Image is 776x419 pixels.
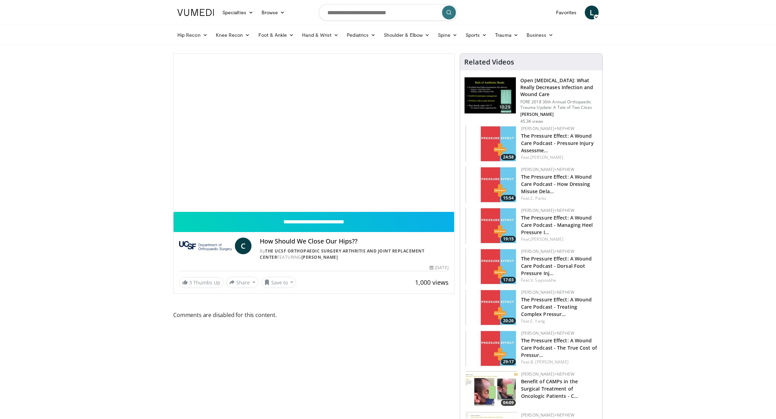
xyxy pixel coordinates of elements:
span: 15:54 [501,195,516,201]
a: Browse [257,6,289,19]
img: The UCSF Orthopaedic Surgery Arthritis and Joint Replacement Center [179,238,232,254]
a: 29:17 [466,330,518,367]
a: V. Saysoukha [530,277,556,283]
h4: How Should We Close Our Hips?? [260,238,448,245]
video-js: Video Player [174,54,454,212]
a: Pediatrics [343,28,380,42]
a: [PERSON_NAME]+Nephew [521,412,574,418]
a: L [585,6,599,19]
p: 45.3K views [520,119,543,124]
a: Shoulder & Elbow [380,28,434,42]
h4: Related Videos [464,58,514,66]
img: 5dccabbb-5219-43eb-ba82-333b4a767645.150x105_q85_crop-smart_upscale.jpg [466,289,518,326]
h3: Open [MEDICAL_DATA]: What Really Decreases Infection and Wound Care [520,77,598,98]
a: Benefit of CAMPs in the Surgical Treatment of Oncologic Patients - C… [521,378,578,399]
span: 20:26 [501,318,516,324]
a: Favorites [552,6,581,19]
a: The UCSF Orthopaedic Surgery Arthritis and Joint Replacement Center [260,248,424,260]
a: [PERSON_NAME]+Nephew [521,289,574,295]
div: Feat. [521,236,597,242]
button: Share [226,277,258,288]
a: [PERSON_NAME]+Nephew [521,166,574,172]
div: Feat. [521,359,597,365]
a: Specialties [218,6,257,19]
button: Save to [261,277,297,288]
a: Hand & Wrist [298,28,343,42]
img: 2a658e12-bd38-46e9-9f21-8239cc81ed40.150x105_q85_crop-smart_upscale.jpg [466,126,518,162]
img: 60a7b2e5-50df-40c4-868a-521487974819.150x105_q85_crop-smart_upscale.jpg [466,207,518,244]
a: [PERSON_NAME]+Nephew [521,330,574,336]
div: Feat. [521,277,597,283]
a: C [235,238,252,254]
a: The Pressure Effect: A Wound Care Podcast - The True Cost of Pressur… [521,337,597,358]
div: Feat. [521,318,597,324]
a: The Pressure Effect: A Wound Care Podcast - How Dressing Misuse Dela… [521,173,592,195]
a: 10:29 Open [MEDICAL_DATA]: What Really Decreases Infection and Wound Care FORE 2018 30th Annual O... [464,77,598,124]
a: Sports [461,28,491,42]
a: Spine [434,28,461,42]
div: By FEATURING [260,248,448,260]
a: Business [522,28,558,42]
a: Knee Recon [212,28,254,42]
span: 24:58 [501,154,516,160]
p: FORE 2018 30th Annual Orthopaedic Trauma Update: A Tale of Two Cities [520,99,598,110]
img: 9ea3e4e5-613d-48e5-a922-d8ad75ab8de9.150x105_q85_crop-smart_upscale.jpg [466,371,518,408]
a: Trauma [491,28,522,42]
a: [PERSON_NAME]+Nephew [521,207,574,213]
a: Foot & Ankle [254,28,298,42]
img: d68379d8-97de-484f-9076-f39c80eee8eb.150x105_q85_crop-smart_upscale.jpg [466,248,518,285]
a: 15:54 [466,166,518,203]
span: 04:09 [501,400,516,406]
a: [PERSON_NAME]+Nephew [521,126,574,131]
p: [PERSON_NAME] [520,112,598,117]
a: [PERSON_NAME] [301,254,338,260]
a: 17:03 [466,248,518,285]
a: The Pressure Effect: A Wound Care Podcast - Pressure Injury Assessme… [521,132,594,154]
span: 19:15 [501,236,516,242]
a: The Pressure Effect: A Wound Care Podcast - Managing Heel Pressure I… [521,214,593,236]
a: The Pressure Effect: A Wound Care Podcast - Dorsal Foot Pressure Inj… [521,255,592,276]
span: 10:29 [496,104,513,111]
a: 20:26 [466,289,518,326]
a: E. Yang [530,318,545,324]
span: 17:03 [501,277,516,283]
a: [PERSON_NAME]+Nephew [521,248,574,254]
a: Hip Recon [173,28,212,42]
a: 3 Thumbs Up [179,277,223,288]
a: 04:09 [466,371,518,408]
input: Search topics, interventions [319,4,457,21]
span: Comments are disabled for this content. [173,310,455,319]
a: [PERSON_NAME] [530,236,563,242]
div: Feat. [521,195,597,202]
a: B. [PERSON_NAME] [530,359,568,365]
a: The Pressure Effect: A Wound Care Podcast - Treating Complex Pressur… [521,296,592,317]
a: [PERSON_NAME] [530,154,563,160]
img: VuMedi Logo [177,9,214,16]
div: [DATE] [430,265,448,271]
span: 1,000 views [415,278,449,287]
img: 61e02083-5525-4adc-9284-c4ef5d0bd3c4.150x105_q85_crop-smart_upscale.jpg [466,166,518,203]
a: 19:15 [466,207,518,244]
span: 29:17 [501,359,516,365]
img: ded7be61-cdd8-40fc-98a3-de551fea390e.150x105_q85_crop-smart_upscale.jpg [465,77,516,113]
div: Feat. [521,154,597,161]
img: bce944ac-c964-4110-a3bf-6462e96f2fa7.150x105_q85_crop-smart_upscale.jpg [466,330,518,367]
a: [PERSON_NAME]+Nephew [521,371,574,377]
span: 3 [189,279,192,286]
a: C. Parks [530,195,546,201]
a: 24:58 [466,126,518,162]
